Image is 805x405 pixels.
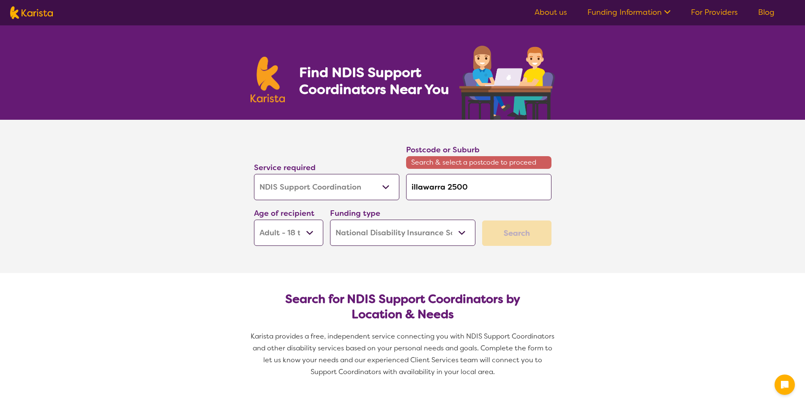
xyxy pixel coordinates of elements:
[254,163,316,173] label: Service required
[254,208,314,218] label: Age of recipient
[10,6,53,19] img: Karista logo
[251,57,285,102] img: Karista logo
[406,174,551,200] input: Type
[459,46,555,120] img: support-coordination
[406,156,551,169] span: Search & select a postcode to proceed
[758,7,775,17] a: Blog
[299,64,456,98] h1: Find NDIS Support Coordinators Near You
[330,208,380,218] label: Funding type
[587,7,671,17] a: Funding Information
[691,7,738,17] a: For Providers
[251,332,556,376] span: Karista provides a free, independent service connecting you with NDIS Support Coordinators and ot...
[406,145,480,155] label: Postcode or Suburb
[535,7,567,17] a: About us
[261,292,545,322] h2: Search for NDIS Support Coordinators by Location & Needs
